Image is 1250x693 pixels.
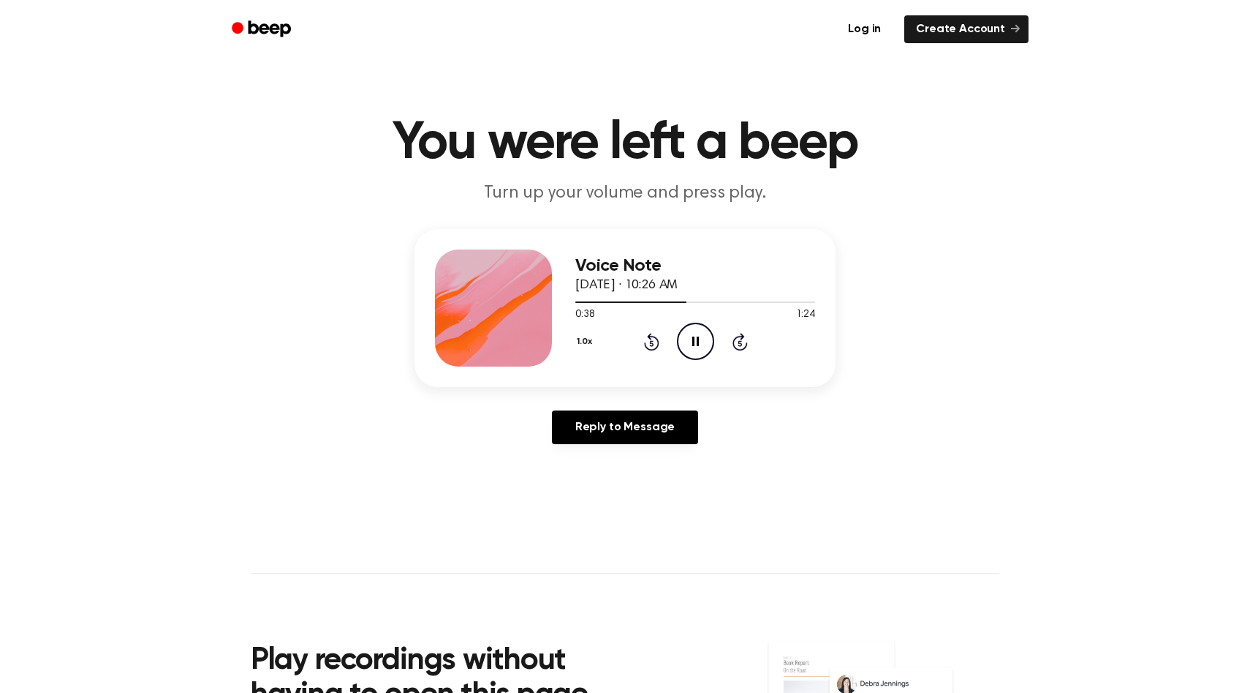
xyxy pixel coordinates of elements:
[575,256,815,276] h3: Voice Note
[575,307,594,323] span: 0:38
[344,181,906,206] p: Turn up your volume and press play.
[552,411,698,444] a: Reply to Message
[575,329,597,354] button: 1.0x
[904,15,1029,43] a: Create Account
[833,12,895,46] a: Log in
[796,307,815,323] span: 1:24
[251,117,999,170] h1: You were left a beep
[575,279,678,292] span: [DATE] · 10:26 AM
[221,15,304,44] a: Beep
